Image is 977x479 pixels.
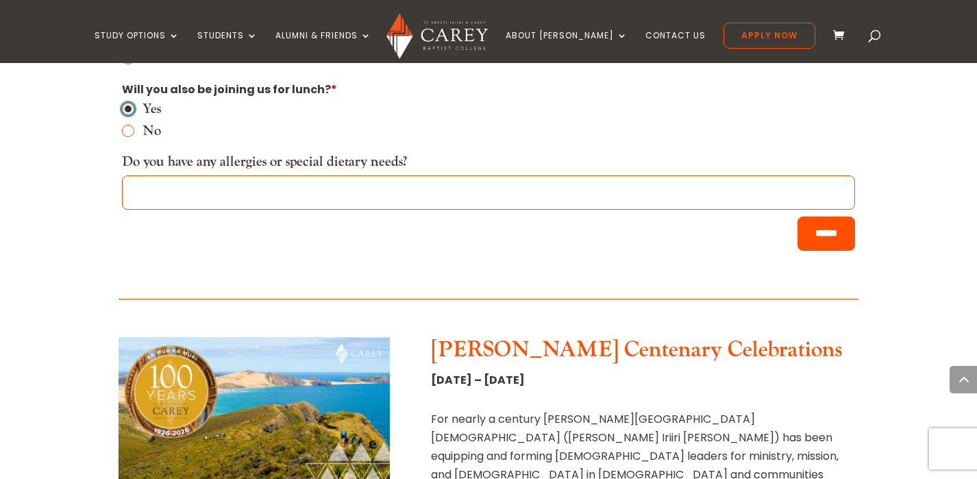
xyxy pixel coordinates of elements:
[431,372,525,388] strong: [DATE] – [DATE]
[724,23,815,49] a: Apply Now
[275,31,371,63] a: Alumni & Friends
[95,31,180,63] a: Study Options
[143,102,855,116] label: Yes
[122,153,407,171] label: Do you have any allergies or special dietary needs?
[143,124,855,138] label: No
[506,31,628,63] a: About [PERSON_NAME]
[197,31,258,63] a: Students
[386,13,487,59] img: Carey Baptist College
[645,31,706,63] a: Contact Us
[431,337,858,370] h3: [PERSON_NAME] Centenary Celebrations
[122,82,337,97] span: Will you also be joining us for lunch?
[143,51,855,65] label: Online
